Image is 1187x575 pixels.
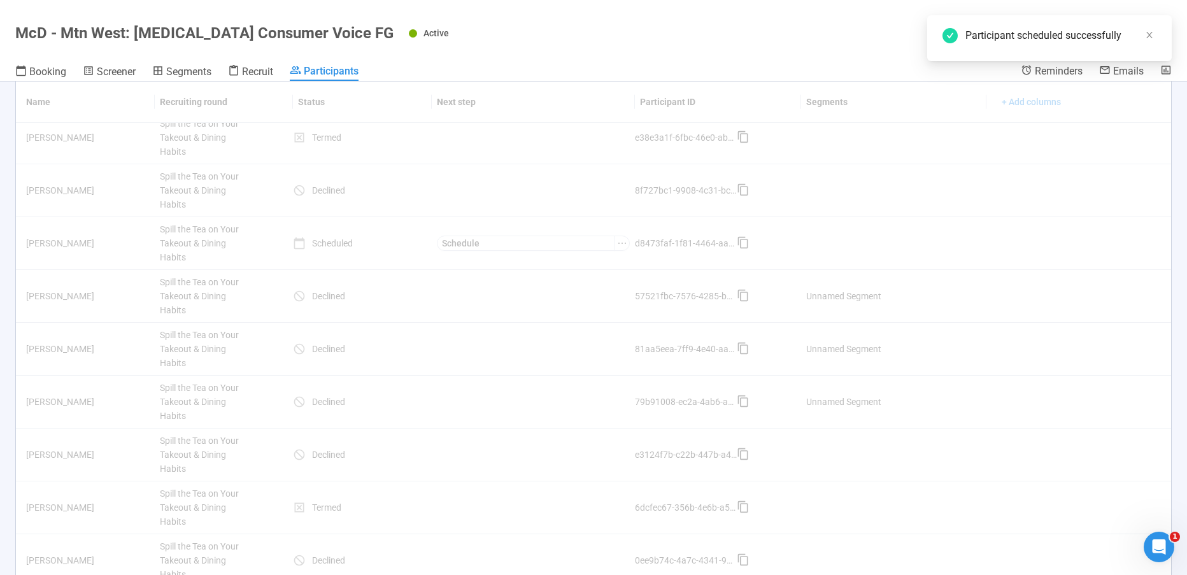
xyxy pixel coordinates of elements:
[83,64,136,81] a: Screener
[1144,532,1174,562] iframe: Intercom live chat
[166,66,211,78] span: Segments
[228,64,273,81] a: Recruit
[242,66,273,78] span: Recruit
[1170,532,1180,542] span: 1
[1099,64,1144,80] a: Emails
[290,64,359,81] a: Participants
[1021,64,1083,80] a: Reminders
[942,28,958,43] span: check-circle
[15,24,394,42] h1: McD - Mtn West: [MEDICAL_DATA] Consumer Voice FG
[15,64,66,81] a: Booking
[152,64,211,81] a: Segments
[29,66,66,78] span: Booking
[423,28,449,38] span: Active
[1145,31,1154,39] span: close
[304,65,359,77] span: Participants
[97,66,136,78] span: Screener
[965,28,1156,43] div: Participant scheduled successfully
